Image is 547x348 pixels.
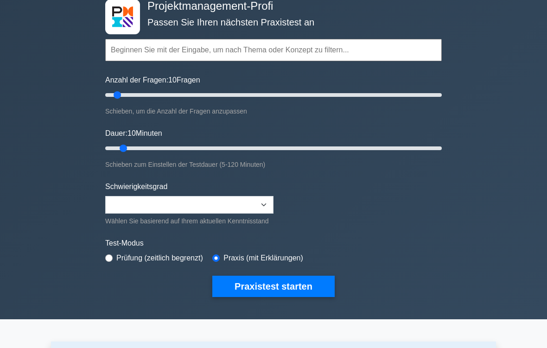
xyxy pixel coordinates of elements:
label: Test-Modus [105,238,442,249]
label: Dauer: Minuten [105,128,162,139]
label: Schwierigkeitsgrad [105,181,167,192]
span: 10 [168,76,177,84]
input: Beginnen Sie mit der Eingabe, um nach Thema oder Konzept zu filtern... [105,39,442,61]
label: Anzahl der Fragen: Fragen [105,75,200,86]
button: Praxistest starten [212,276,335,297]
div: Wählen Sie basierend auf Ihrem aktuellen Kenntnisstand [105,215,273,227]
label: Prüfung (zeitlich begrenzt) [116,253,203,264]
label: Praxis (mit Erklärungen) [223,253,303,264]
div: Schieben zum Einstellen der Testdauer (5-120 Minuten) [105,159,442,170]
span: 10 [127,129,136,137]
div: Schieben, um die Anzahl der Fragen anzupassen [105,106,442,117]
